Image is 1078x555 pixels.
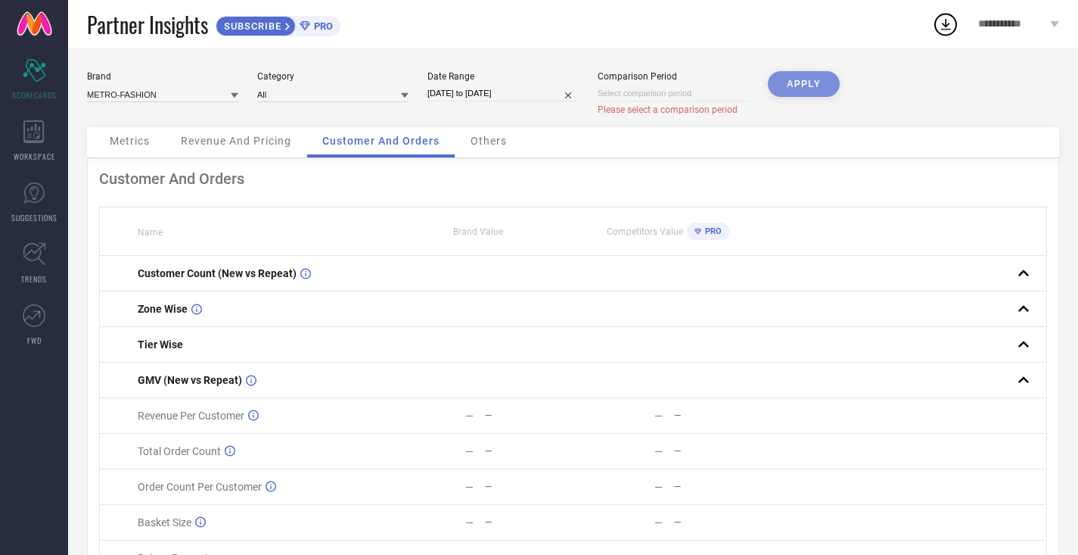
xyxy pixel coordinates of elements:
div: — [485,446,573,457]
div: — [674,410,762,421]
span: Brand Value [453,226,503,237]
div: — [654,516,663,528]
input: Select date range [427,86,579,101]
span: TRENDS [21,273,47,285]
a: SUBSCRIBEPRO [216,12,340,36]
span: Partner Insights [87,9,208,40]
span: GMV (New vs Repeat) [138,374,242,386]
span: Competitors Value [607,226,683,237]
div: — [674,446,762,457]
span: Zone Wise [138,303,188,315]
div: — [485,410,573,421]
span: SUBSCRIBE [216,20,285,32]
div: Category [257,71,409,82]
div: Brand [87,71,238,82]
span: SCORECARDS [12,89,57,101]
div: — [674,517,762,528]
span: Order Count Per Customer [138,481,262,493]
div: — [654,410,663,422]
span: Metrics [110,135,150,147]
input: Select comparison period [598,86,749,101]
div: Comparison Period [598,71,749,82]
div: — [674,482,762,492]
span: FWD [27,335,42,346]
div: — [485,517,573,528]
div: — [465,445,474,457]
div: Customer And Orders [99,170,1047,188]
div: — [465,410,474,422]
div: — [465,481,474,493]
span: Total Order Count [138,445,221,457]
span: Tier Wise [138,338,183,351]
span: Others [471,135,507,147]
div: — [465,516,474,528]
span: Revenue And Pricing [181,135,291,147]
span: Revenue Per Customer [138,410,244,422]
span: WORKSPACE [14,151,55,162]
div: — [654,445,663,457]
span: Customer And Orders [322,135,440,147]
div: Open download list [932,11,959,38]
div: — [485,482,573,492]
span: Basket Size [138,516,191,528]
span: Customer Count (New vs Repeat) [138,267,297,279]
span: Please select a comparison period [598,104,738,115]
div: Date Range [427,71,579,82]
span: Name [138,227,163,238]
span: SUGGESTIONS [11,212,57,223]
span: PRO [310,20,333,32]
span: PRO [701,226,722,236]
div: — [654,481,663,493]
